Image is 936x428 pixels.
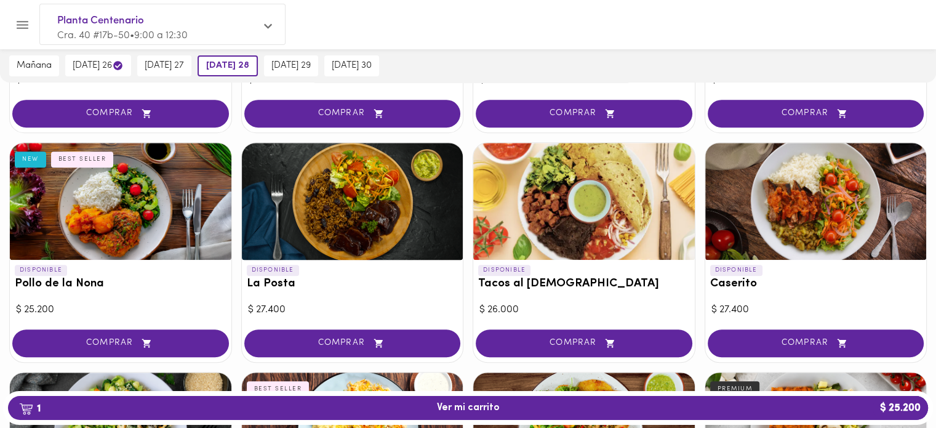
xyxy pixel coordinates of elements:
[12,329,229,357] button: COMPRAR
[57,13,255,29] span: Planta Centenario
[65,55,131,76] button: [DATE] 26
[15,151,46,168] div: NEW
[476,100,692,127] button: COMPRAR
[710,381,760,397] div: PREMIUM
[332,60,372,71] span: [DATE] 30
[491,108,677,119] span: COMPRAR
[271,60,311,71] span: [DATE] 29
[705,143,927,260] div: Caserito
[145,60,184,71] span: [DATE] 27
[324,55,379,76] button: [DATE] 30
[473,143,695,260] div: Tacos al Pastor
[244,329,461,357] button: COMPRAR
[711,303,921,317] div: $ 27.400
[247,278,458,291] h3: La Posta
[476,329,692,357] button: COMPRAR
[12,100,229,127] button: COMPRAR
[708,329,924,357] button: COMPRAR
[57,31,188,41] span: Cra. 40 #17b-50 • 9:00 a 12:30
[17,60,52,71] span: mañana
[260,338,446,349] span: COMPRAR
[28,338,214,349] span: COMPRAR
[264,55,318,76] button: [DATE] 29
[248,303,457,317] div: $ 27.400
[244,100,461,127] button: COMPRAR
[12,400,48,416] b: 1
[8,396,928,420] button: 1Ver mi carrito$ 25.200
[478,265,530,276] p: DISPONIBLE
[437,402,500,414] span: Ver mi carrito
[710,265,762,276] p: DISPONIBLE
[247,381,310,397] div: BEST SELLER
[723,108,909,119] span: COMPRAR
[7,10,38,40] button: Menu
[15,265,67,276] p: DISPONIBLE
[51,151,114,168] div: BEST SELLER
[710,278,922,291] h3: Caserito
[16,303,225,317] div: $ 25.200
[15,278,226,291] h3: Pollo de la Nona
[723,338,909,349] span: COMPRAR
[479,303,689,317] div: $ 26.000
[708,100,924,127] button: COMPRAR
[137,55,191,76] button: [DATE] 27
[247,265,299,276] p: DISPONIBLE
[478,278,690,291] h3: Tacos al [DEMOGRAPHIC_DATA]
[242,143,463,260] div: La Posta
[73,60,124,71] span: [DATE] 26
[206,60,249,71] span: [DATE] 28
[28,108,214,119] span: COMPRAR
[9,55,59,76] button: mañana
[198,55,258,76] button: [DATE] 28
[19,403,33,415] img: cart.png
[10,143,231,260] div: Pollo de la Nona
[491,338,677,349] span: COMPRAR
[260,108,446,119] span: COMPRAR
[865,357,924,416] iframe: Messagebird Livechat Widget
